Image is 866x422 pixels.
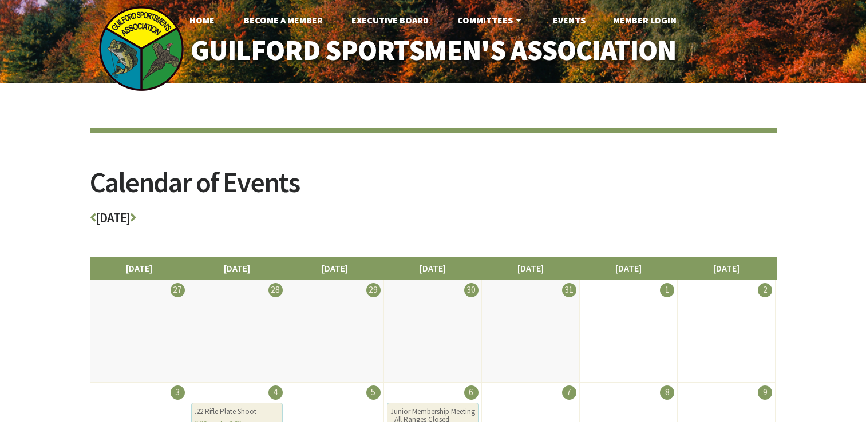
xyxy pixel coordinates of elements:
div: 7 [562,385,576,400]
a: Home [180,9,224,31]
h3: [DATE] [90,211,777,231]
li: [DATE] [481,257,580,280]
a: Events [544,9,595,31]
li: [DATE] [188,257,286,280]
div: 8 [660,385,674,400]
li: [DATE] [90,257,188,280]
div: 4 [268,385,283,400]
li: [DATE] [286,257,384,280]
div: 5 [366,385,381,400]
a: Member Login [604,9,686,31]
div: 29 [366,283,381,297]
img: logo_sm.png [98,6,184,91]
div: 9 [758,385,772,400]
li: [DATE] [383,257,482,280]
div: 30 [464,283,479,297]
div: 31 [562,283,576,297]
a: Guilford Sportsmen's Association [166,26,700,75]
div: 6 [464,385,479,400]
a: Become A Member [235,9,332,31]
a: Executive Board [342,9,438,31]
div: 1 [660,283,674,297]
h2: Calendar of Events [90,168,777,211]
div: .22 Rifle Plate Shoot [195,408,279,416]
a: Committees [448,9,533,31]
li: [DATE] [579,257,678,280]
li: [DATE] [677,257,776,280]
div: 27 [171,283,185,297]
div: 28 [268,283,283,297]
div: 3 [171,385,185,400]
div: 2 [758,283,772,297]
